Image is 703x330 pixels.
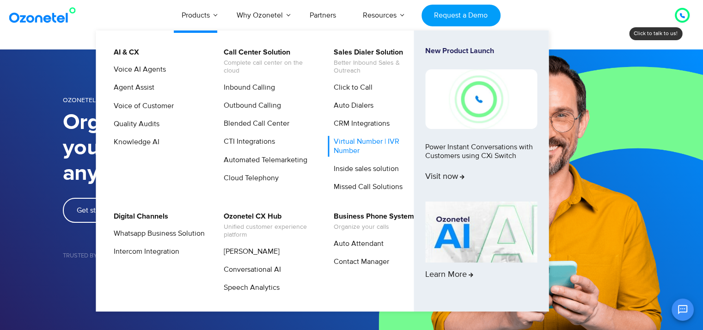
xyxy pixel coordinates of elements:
[328,100,375,111] a: Auto Dialers
[63,198,126,223] a: Get started
[334,223,414,231] span: Organize your calls
[108,228,206,239] a: Whatsapp Business Solution
[328,82,374,93] a: Click to Call
[63,253,352,259] h5: Trusted by 2500+ Businesses
[328,47,426,76] a: Sales Dialer SolutionBetter Inbound Sales & Outreach
[425,172,465,182] span: Visit now
[63,277,352,293] div: Image Carousel
[108,64,167,75] a: Voice AI Agents
[218,211,316,240] a: Ozonetel CX HubUnified customer experience platform
[218,172,280,184] a: Cloud Telephony
[63,96,177,104] span: OZONETEL BUSINESS PHONE SYSTEM
[334,59,425,75] span: Better Inbound Sales & Outreach
[218,100,282,111] a: Outbound Calling
[328,136,426,156] a: Virtual Number | IVR Number
[218,264,282,275] a: Conversational AI
[218,246,281,257] a: [PERSON_NAME]
[422,5,501,26] a: Request a Demo
[425,47,537,198] a: New Product LaunchPower Instant Conversations with Customers using CXi SwitchVisit now
[77,207,112,214] span: Get started
[672,299,694,321] button: Open chat
[218,136,276,147] a: CTI Integrations
[218,47,316,76] a: Call Center SolutionComplete call center on the cloud
[425,69,537,128] img: New-Project-17.png
[425,202,537,263] img: AI
[328,211,416,232] a: Business Phone SystemOrganize your calls
[224,59,315,75] span: Complete call center on the cloud
[328,238,385,250] a: Auto Attendant
[63,280,121,291] div: 1 / 7
[108,82,156,93] a: Agent Assist
[328,256,391,268] a: Contact Manager
[108,118,161,130] a: Quality Audits
[108,136,161,148] a: Knowledge AI
[108,100,175,112] a: Voice of Customer
[224,223,315,239] span: Unified customer experience platform
[328,181,404,193] a: Missed Call Solutions
[108,211,170,222] a: Digital Channels
[328,118,391,129] a: CRM Integrations
[63,110,352,186] h1: Organize and manage your calls from anywhere in the world.
[108,246,181,257] a: Intercom Integration
[218,82,276,93] a: Inbound Calling
[328,163,400,175] a: Inside sales solution
[425,202,537,296] a: Learn More
[108,47,141,58] a: AI & CX
[218,282,281,293] a: Speech Analytics
[218,118,291,129] a: Blended Call Center
[218,154,309,166] a: Automated Telemarketing
[425,270,473,280] span: Learn More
